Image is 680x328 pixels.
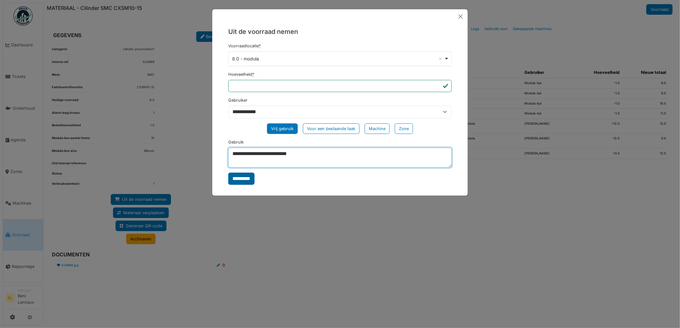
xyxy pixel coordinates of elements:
[267,123,298,134] div: Vrij gebruik
[228,43,261,49] label: Voorraadlocatie
[252,72,254,77] abbr: Verplicht
[228,27,452,36] h5: Uit de voorraad nemen
[228,71,254,77] label: Hoeveelheid
[395,123,413,134] div: Zone
[365,123,390,134] div: Machine
[303,123,360,134] div: Voor een bestaande taak
[232,55,444,62] div: 8.0 - modula
[228,97,247,103] label: Gebruiker
[456,12,465,21] button: Close
[228,139,244,145] label: Gebruik
[437,56,444,62] button: Remove item: '118823'
[259,43,261,48] abbr: Verplicht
